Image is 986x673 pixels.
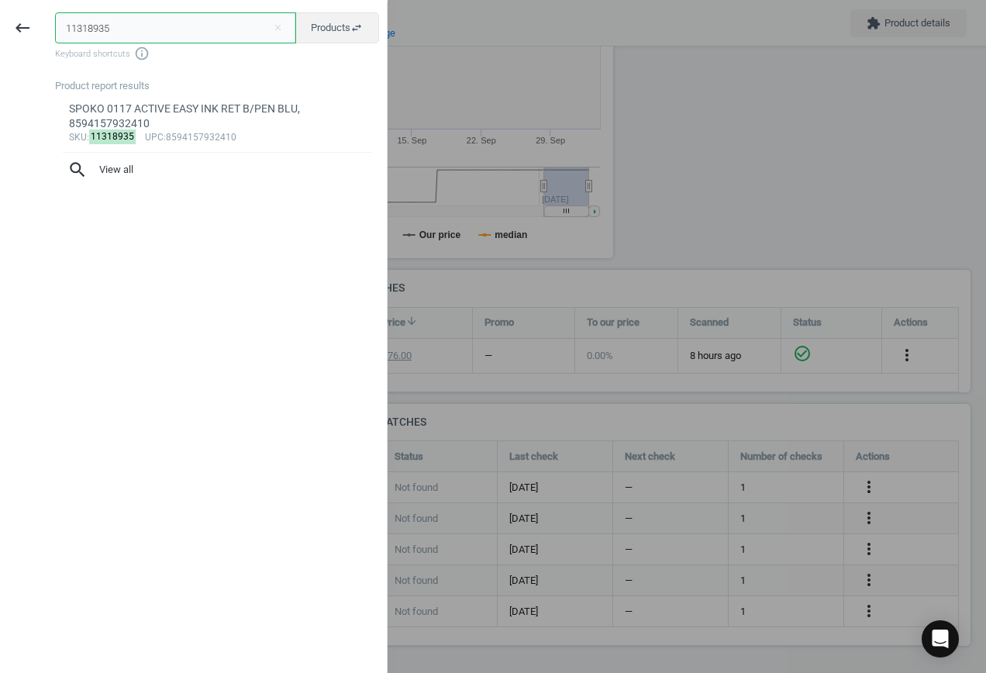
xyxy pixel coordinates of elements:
span: Products [311,21,363,35]
button: Productsswap_horiz [295,12,379,43]
div: Open Intercom Messenger [922,620,959,657]
button: Close [266,21,289,35]
i: keyboard_backspace [13,19,32,37]
button: keyboard_backspace [5,10,40,47]
i: search [67,160,88,180]
span: upc [145,132,164,143]
div: : :8594157932410 [69,132,366,144]
input: Enter the SKU or product name [55,12,296,43]
span: Keyboard shortcuts [55,46,379,61]
button: searchView all [55,153,379,187]
span: sku [69,132,87,143]
span: View all [67,160,367,180]
mark: 11318935 [89,129,136,144]
div: SPOKO 0117 ACTIVE EASY INK RET B/PEN BLU, 8594157932410 [69,102,366,132]
i: info_outline [134,46,150,61]
div: Product report results [55,79,387,93]
i: swap_horiz [350,22,363,34]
